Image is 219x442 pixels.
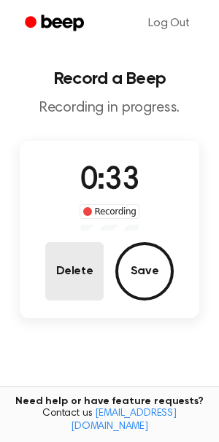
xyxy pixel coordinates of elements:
h1: Record a Beep [12,70,207,88]
p: Recording in progress. [12,99,207,117]
div: Recording [80,204,140,219]
a: [EMAIL_ADDRESS][DOMAIN_NAME] [71,408,177,432]
a: Log Out [134,6,204,41]
a: Beep [15,9,97,38]
span: Contact us [9,408,210,433]
button: Delete Audio Record [45,242,104,301]
button: Save Audio Record [115,242,174,301]
span: 0:33 [80,166,139,196]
